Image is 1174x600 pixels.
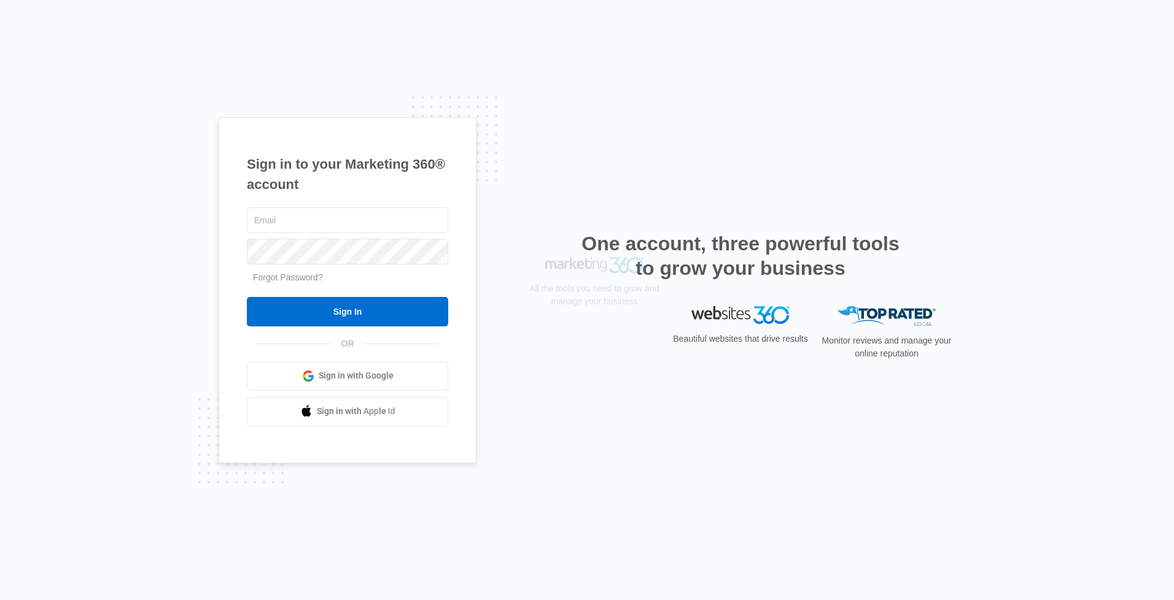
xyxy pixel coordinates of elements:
[672,333,809,345] p: Beautiful websites that drive results
[247,154,448,194] h1: Sign in to your Marketing 360® account
[691,306,790,324] img: Websites 360
[247,361,448,391] a: Sign in with Google
[247,397,448,426] a: Sign in with Apple Id
[526,331,663,357] p: All the tools you need to grow and manage your business
[578,231,903,280] h2: One account, three powerful tools to grow your business
[838,306,936,326] img: Top Rated Local
[333,337,363,350] span: OR
[545,306,643,323] img: Marketing 360
[253,272,323,282] a: Forgot Password?
[818,334,955,360] p: Monitor reviews and manage your online reputation
[247,297,448,326] input: Sign In
[317,405,395,418] span: Sign in with Apple Id
[319,369,394,382] span: Sign in with Google
[247,207,448,233] input: Email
